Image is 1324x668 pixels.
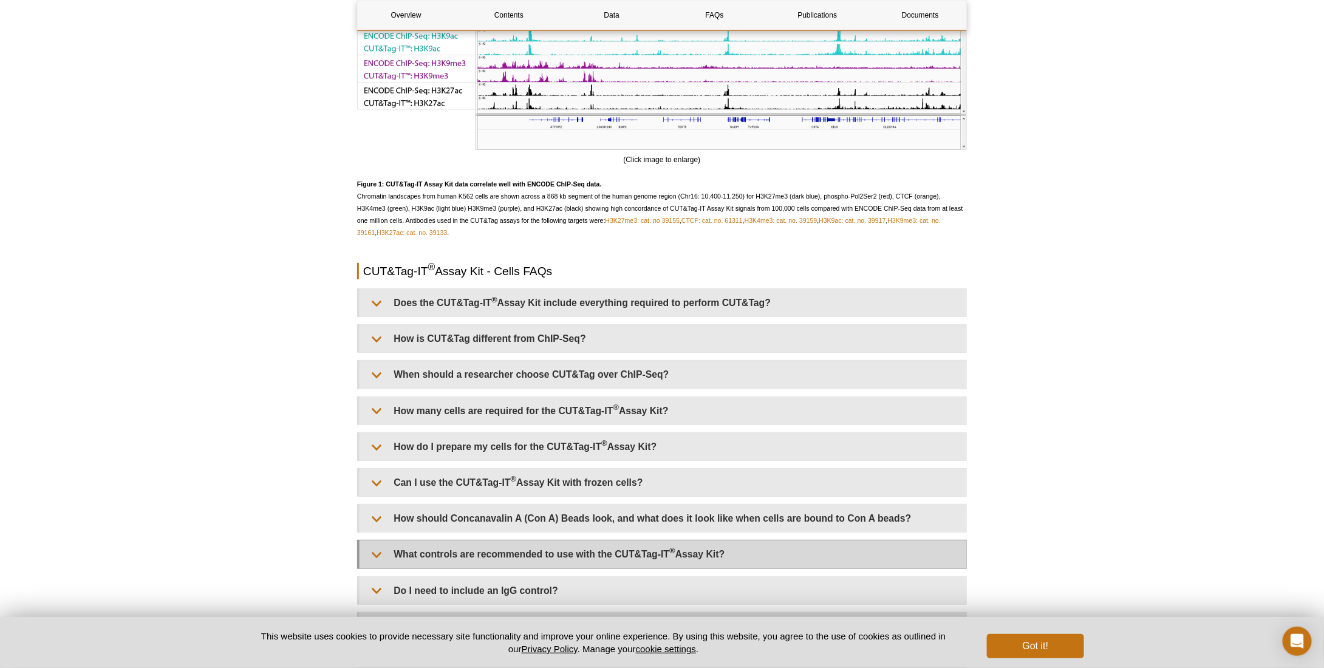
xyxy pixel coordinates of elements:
[564,1,660,30] a: Data
[601,439,607,448] sup: ®
[360,540,966,568] summary: What controls are recommended to use with the CUT&Tag-IT®Assay Kit?
[360,397,966,424] summary: How many cells are required for the CUT&Tag-IT®Assay Kit?
[522,644,578,654] a: Privacy Policy
[606,217,680,224] a: H3K27me3: cat. no 39155
[360,469,966,496] summary: Can I use the CUT&Tag-IT®Assay Kit with frozen cells?
[613,403,619,412] sup: ®
[819,217,886,224] a: H3K9ac: cat. no. 39917
[511,475,517,484] sup: ®
[636,644,696,654] button: cookie settings
[460,1,557,30] a: Contents
[360,505,966,532] summary: How should Concanavalin A (Con A) Beads look, and what does it look like when cells are bound to ...
[669,547,675,556] sup: ®
[769,1,865,30] a: Publications
[666,1,763,30] a: FAQs
[428,262,435,273] sup: ®
[357,217,941,236] a: H3K9me3: cat. no. 39161
[987,634,1084,658] button: Got it!
[360,613,966,640] summary: Are there any QC steps recommended for the CUT&Tag-IT®Assay Kit?
[360,577,966,604] summary: Do I need to include an IgG control?
[360,289,966,316] summary: Does the CUT&Tag-IT®Assay Kit include everything required to perform CUT&Tag?
[745,217,817,224] a: H3K4me3: cat. no. 39159
[357,263,967,279] h2: CUT&Tag-IT Assay Kit - Cells FAQs
[358,1,454,30] a: Overview
[1283,627,1312,656] div: Open Intercom Messenger
[360,325,966,352] summary: How is CUT&Tag different from ChIP-Seq?
[491,295,497,304] sup: ®
[360,361,966,388] summary: When should a researcher choose CUT&Tag over ChIP-Seq?
[357,180,602,188] strong: Figure 1: CUT&Tag-IT Assay Kit data correlate well with ENCODE ChIP-Seq data.
[240,630,967,655] p: This website uses cookies to provide necessary site functionality and improve your online experie...
[681,217,743,224] a: CTCF: cat. no. 61311
[872,1,969,30] a: Documents
[357,180,963,236] span: Chromatin landscapes from human K562 cells are shown across a 868 kb segment of the human genome ...
[360,433,966,460] summary: How do I prepare my cells for the CUT&Tag-IT®Assay Kit?
[377,229,447,236] a: H3K27ac: cat. no. 39133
